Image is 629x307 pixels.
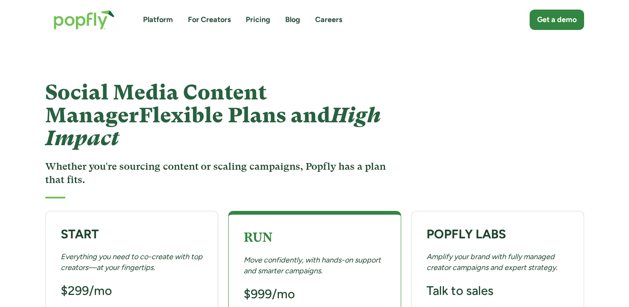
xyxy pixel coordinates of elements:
[244,230,272,245] strong: RUN
[244,255,381,275] em: Move confidently, with hands-on support and smarter campaigns.
[427,283,493,299] h3: Talk to sales
[285,15,300,25] a: Blog
[45,81,390,150] h1: Social Media Content Manager
[61,226,99,242] strong: START
[45,2,123,38] a: home
[537,15,577,25] div: Get a demo
[45,103,381,150] em: High Impact
[427,252,557,272] em: Amplify your brand with fully managed creator campaigns and expert strategy.
[45,160,390,187] h3: Whether you're sourcing content or scaling campaigns, Popfly has a plan that fits.
[246,15,270,25] a: Pricing
[61,283,112,299] h3: $299/mo
[188,15,231,25] a: For Creators
[427,226,506,242] strong: POPFLY LABS
[315,15,342,25] a: Careers
[61,252,202,272] em: Everything you need to co-create with top creators—at your fingertips.
[530,10,584,30] a: Get a demo
[244,286,295,302] h3: $999/mo
[143,15,173,25] a: Platform
[45,103,381,150] span: Flexible Plans and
